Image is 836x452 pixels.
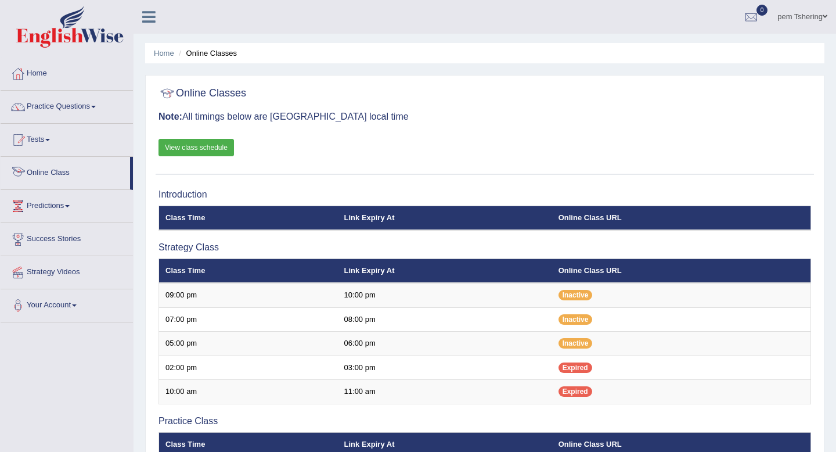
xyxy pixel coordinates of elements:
[552,206,811,230] th: Online Class URL
[159,332,338,356] td: 05:00 pm
[154,49,174,58] a: Home
[158,139,234,156] a: View class schedule
[1,91,133,120] a: Practice Questions
[338,356,552,380] td: 03:00 pm
[338,380,552,404] td: 11:00 am
[338,206,552,230] th: Link Expiry At
[158,112,182,121] b: Note:
[176,48,237,59] li: Online Classes
[552,259,811,283] th: Online Class URL
[338,259,552,283] th: Link Expiry At
[159,283,338,307] td: 09:00 pm
[158,112,811,122] h3: All timings below are [GEOGRAPHIC_DATA] local time
[158,85,246,102] h2: Online Classes
[558,386,592,397] span: Expired
[159,206,338,230] th: Class Time
[159,307,338,332] td: 07:00 pm
[1,289,133,318] a: Your Account
[159,356,338,380] td: 02:00 pm
[338,307,552,332] td: 08:00 pm
[158,416,811,426] h3: Practice Class
[1,157,130,186] a: Online Class
[338,283,552,307] td: 10:00 pm
[158,242,811,253] h3: Strategy Class
[1,58,133,87] a: Home
[159,259,338,283] th: Class Time
[756,5,768,16] span: 0
[159,380,338,404] td: 10:00 am
[338,332,552,356] td: 06:00 pm
[558,314,593,325] span: Inactive
[1,256,133,285] a: Strategy Videos
[558,290,593,300] span: Inactive
[158,189,811,200] h3: Introduction
[558,338,593,349] span: Inactive
[558,363,592,373] span: Expired
[1,223,133,252] a: Success Stories
[1,190,133,219] a: Predictions
[1,124,133,153] a: Tests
